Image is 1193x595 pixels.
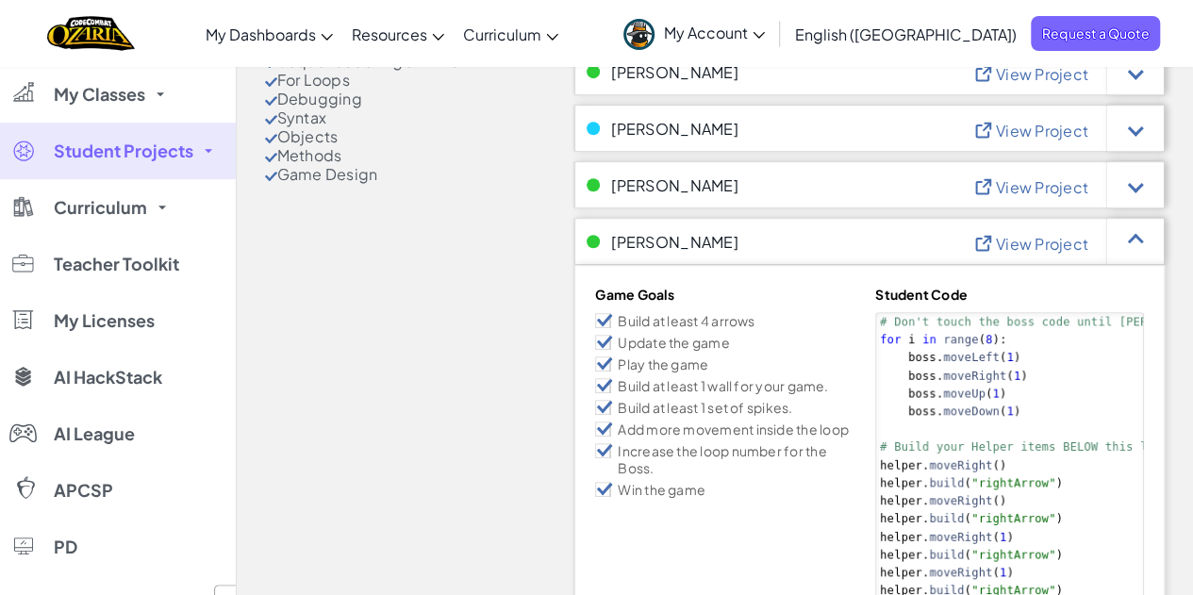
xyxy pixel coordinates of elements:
[54,199,147,216] span: Curriculum
[1031,16,1160,51] a: Request a Quote
[875,286,1144,303] h4: Student Code
[996,121,1088,140] span: View Project
[265,127,518,146] li: Objects
[618,312,754,329] p: Build at least 4 arrows
[623,19,654,50] img: avatar
[795,25,1017,44] span: English ([GEOGRAPHIC_DATA])
[54,369,162,386] span: AI HackStack
[463,25,541,44] span: Curriculum
[595,400,613,415] img: Icon_Checkbox_Checked.svg
[611,177,738,193] span: [PERSON_NAME]
[206,25,316,44] span: My Dashboards
[265,115,277,124] img: CheckMark.svg
[972,232,1002,252] img: IconViewProject_Blue.svg
[618,377,828,394] p: Build at least 1 wall for your game.
[595,356,613,372] img: Icon_Checkbox_Checked.svg
[352,25,427,44] span: Resources
[618,399,792,416] p: Build at least 1 set of spikes.
[265,146,518,165] li: Methods
[996,234,1088,254] span: View Project
[342,8,454,59] a: Resources
[54,86,145,103] span: My Classes
[595,313,613,328] img: Icon_Checkbox_Checked.svg
[54,425,135,442] span: AI League
[54,312,155,329] span: My Licenses
[265,165,518,184] li: Game Design
[265,71,518,90] li: For Loops
[595,421,613,437] img: Icon_Checkbox_Checked.svg
[265,90,518,108] li: Debugging
[996,177,1088,197] span: View Project
[265,134,277,143] img: CheckMark.svg
[614,4,774,63] a: My Account
[972,175,1002,195] img: IconViewProject_Blue.svg
[972,62,1002,82] img: IconViewProject_Blue.svg
[265,172,277,181] img: CheckMark.svg
[196,8,342,59] a: My Dashboards
[595,286,864,303] h4: Game Goals
[595,482,613,497] img: Icon_Checkbox_Checked.svg
[265,153,277,162] img: CheckMark.svg
[972,119,1002,139] img: IconViewProject_Blue.svg
[595,443,613,458] img: Icon_Checkbox_Checked.svg
[454,8,568,59] a: Curriculum
[54,142,193,159] span: Student Projects
[786,8,1026,59] a: English ([GEOGRAPHIC_DATA])
[618,442,864,476] p: Increase the loop number for the Boss.
[996,64,1088,84] span: View Project
[618,334,729,351] p: Update the game
[618,481,705,498] p: Win the game
[265,96,277,106] img: CheckMark.svg
[611,121,738,137] span: [PERSON_NAME]
[265,77,277,87] img: CheckMark.svg
[47,14,135,53] img: Home
[54,256,179,273] span: Teacher Toolkit
[47,14,135,53] a: Ozaria by CodeCombat logo
[595,335,613,350] img: Icon_Checkbox_Checked.svg
[595,378,613,393] img: Icon_Checkbox_Checked.svg
[611,64,738,80] span: [PERSON_NAME]
[618,355,708,372] p: Play the game
[611,234,738,250] span: [PERSON_NAME]
[664,23,765,42] span: My Account
[618,421,849,438] p: Add more movement inside the loop
[265,108,518,127] li: Syntax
